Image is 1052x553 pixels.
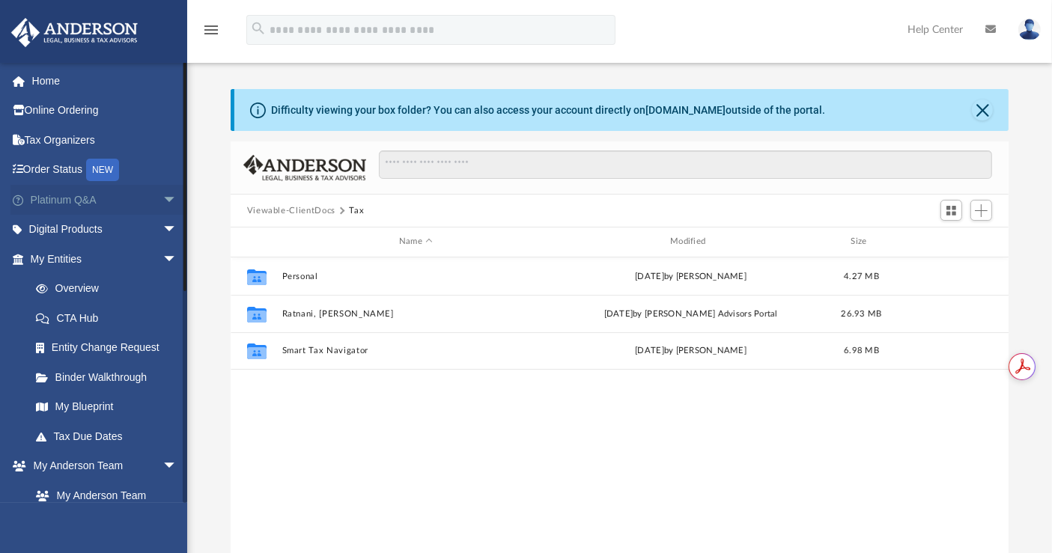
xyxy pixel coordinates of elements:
[21,480,185,510] a: My Anderson Team
[844,346,879,355] span: 6.98 MB
[556,307,824,320] div: [DATE] by [PERSON_NAME] Advisors Portal
[21,392,192,422] a: My Blueprint
[10,185,200,215] a: Platinum Q&Aarrow_drop_down
[21,274,200,304] a: Overview
[282,346,550,355] button: Smart Tax Navigator
[86,159,119,181] div: NEW
[21,303,200,333] a: CTA Hub
[282,272,550,281] button: Personal
[250,20,267,37] i: search
[556,344,824,358] div: [DATE] by [PERSON_NAME]
[970,200,993,221] button: Add
[10,244,200,274] a: My Entitiesarrow_drop_down
[10,451,192,481] a: My Anderson Teamarrow_drop_down
[237,235,275,248] div: id
[162,185,192,216] span: arrow_drop_down
[162,215,192,245] span: arrow_drop_down
[349,204,364,218] button: Tax
[21,421,200,451] a: Tax Due Dates
[10,155,200,186] a: Order StatusNEW
[10,125,200,155] a: Tax Organizers
[940,200,963,221] button: Switch to Grid View
[162,244,192,275] span: arrow_drop_down
[162,451,192,482] span: arrow_drop_down
[10,215,200,245] a: Digital Productsarrow_drop_down
[645,104,726,116] a: [DOMAIN_NAME]
[282,309,550,319] button: Ratnani, [PERSON_NAME]
[247,204,335,218] button: Viewable-ClientDocs
[556,269,824,283] div: [DATE] by [PERSON_NAME]
[21,333,200,363] a: Entity Change Request
[10,96,200,126] a: Online Ordering
[21,362,200,392] a: Binder Walkthrough
[841,309,881,317] span: 26.93 MB
[281,235,550,248] div: Name
[831,235,891,248] div: Size
[202,21,220,39] i: menu
[898,235,1003,248] div: id
[379,150,992,179] input: Search files and folders
[972,100,993,120] button: Close
[556,235,825,248] div: Modified
[271,103,825,118] div: Difficulty viewing your box folder? You can also access your account directly on outside of the p...
[844,272,879,280] span: 4.27 MB
[1018,19,1041,40] img: User Pic
[7,18,142,47] img: Anderson Advisors Platinum Portal
[202,28,220,39] a: menu
[10,66,200,96] a: Home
